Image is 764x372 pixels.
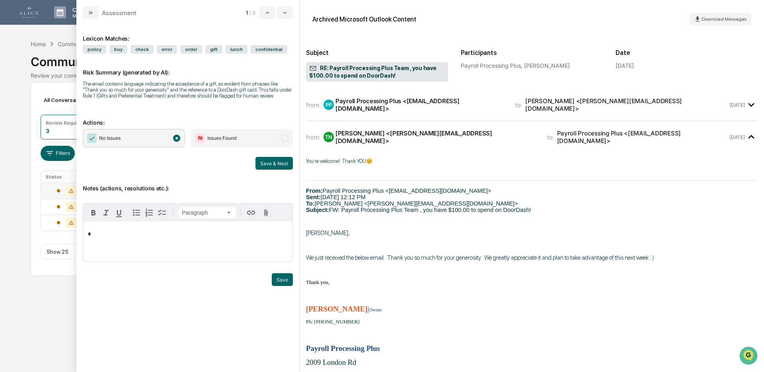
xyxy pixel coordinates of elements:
button: Attach files [259,208,273,218]
div: Assessment [102,9,136,17]
h2: Subject [306,49,448,57]
a: 🗄️Attestations [55,160,102,174]
button: Underline [113,206,125,219]
img: Jack Rasmussen [8,122,21,135]
div: All Conversations [41,94,101,106]
div: Review your communication records across channels [31,72,733,79]
div: PP [324,100,334,110]
span: [PERSON_NAME] [306,305,367,313]
h2: Participants [461,49,603,57]
button: Download Messages [689,13,751,25]
span: Pylon [79,198,96,204]
div: Start new chat [36,61,131,69]
div: TN [324,132,334,142]
iframe: Open customer support [739,346,760,367]
time: Wednesday, September 24, 2025 at 12:12:26 PM [729,102,745,108]
span: Thank you, [306,279,329,285]
img: 1746055101610-c473b297-6a78-478c-a979-82029cc54cd1 [16,130,22,137]
button: Filters [41,146,75,161]
span: We just received the below email. Thank you so much for your generosity. We greatly appreciate it... [306,254,654,261]
img: 8933085812038_c878075ebb4cc5468115_72.jpg [17,61,31,75]
div: Archived Microsoft Outlook Content [312,16,416,23]
div: Payroll Processing Plus <[EMAIL_ADDRESS][DOMAIN_NAME]> [335,97,505,112]
button: Save [272,273,293,286]
div: Review Required [46,120,84,126]
span: gift [205,45,222,54]
span: check [131,45,154,54]
img: logo [19,7,38,18]
p: Risk Summary (generated by AI): [83,59,293,76]
div: Payroll Processing Plus <[EMAIL_ADDRESS][DOMAIN_NAME]> [557,129,728,145]
h2: Date [616,49,758,57]
span: Issues Found [207,134,236,142]
p: You’re welcome! Thank YOU [306,158,758,164]
img: 1746055101610-c473b297-6a78-478c-a979-82029cc54cd1 [8,61,22,75]
img: Checkmark [87,133,97,143]
p: Calendar [66,6,106,13]
span: 2009 London Rd [306,358,356,366]
button: Italic [100,206,113,219]
span: from: [306,133,320,141]
span: • [66,130,69,136]
span: [DATE] [70,130,87,136]
a: 🖐️Preclearance [5,160,55,174]
div: 🗄️ [58,164,64,170]
span: confidential [251,45,287,54]
span: lunch [226,45,248,54]
span: Ph: [PHONE_NUMBER] [306,319,360,325]
p: Notes (actions, resolutions etc.): [83,175,293,192]
span: | [367,305,369,313]
span: 😊 [366,158,372,164]
span: to: [515,101,522,109]
div: 🔎 [8,179,14,185]
div: Lexicon Matches: [83,25,293,42]
span: [PERSON_NAME], [306,229,350,237]
div: We're available if you need us! [36,69,109,75]
button: Block type [179,207,236,218]
p: Actions: [83,110,293,126]
span: No Issues [99,134,121,142]
b: Sent: [306,194,321,200]
div: Home [31,41,46,47]
span: error [157,45,177,54]
span: [DATE] [26,108,43,115]
span: Owner [369,307,382,313]
div: [PERSON_NAME] <[PERSON_NAME][EMAIL_ADDRESS][DOMAIN_NAME]> [335,129,537,145]
div: Payroll Processing Plus, [PERSON_NAME] [461,62,603,69]
span: From: [306,188,323,194]
th: Status [41,171,93,183]
span: Download Messages [702,16,746,22]
div: The email contains language indicating the acceptance of a gift, as evident from phrases like "Th... [83,81,293,99]
div: 3 [46,127,49,134]
div: 🖐️ [8,164,14,170]
button: Save & Next [255,157,293,170]
span: 1 [246,10,248,16]
span: / 3 [249,10,258,16]
span: from: [306,101,320,109]
span: Data Lookup [16,178,50,186]
a: Powered byPylon [56,197,96,204]
div: Past conversations [8,88,53,95]
span: Attestations [66,163,99,171]
div: [PERSON_NAME] <[PERSON_NAME][EMAIL_ADDRESS][DOMAIN_NAME]> [525,97,727,112]
span: policy [83,45,106,54]
time: Thursday, September 25, 2025 at 11:31:28 AM [729,134,745,140]
span: to: [547,133,554,141]
div: [DATE] [616,62,634,69]
button: See all [123,87,145,96]
div: Communications Archive [58,41,122,47]
b: To: [306,200,315,207]
span: RE: Payroll Processing Plus Team , you have $100.00 to spend on DoorDash! [309,65,445,80]
p: How can we help? [8,17,145,29]
button: Start new chat [135,63,145,73]
img: Flag [195,133,205,143]
div: Communications Archive [31,48,733,69]
p: Manage Tasks [66,13,106,19]
span: [PERSON_NAME] [25,130,64,136]
span: buy [109,45,127,54]
span: order [180,45,202,54]
span: Payroll Processing Plus [306,344,380,352]
a: 🔎Data Lookup [5,175,53,189]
